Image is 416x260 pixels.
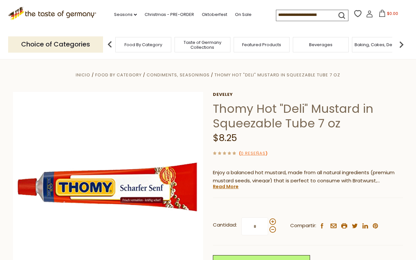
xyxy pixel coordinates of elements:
img: previous arrow [103,38,116,51]
a: Featured Products [242,42,281,47]
a: Seasons [114,11,137,18]
a: Thomy Hot "Deli" Mustard in Squeezable Tube 7 oz [214,72,340,78]
a: Food By Category [95,72,142,78]
a: Inicio [76,72,90,78]
span: $0.00 [387,11,398,16]
a: Develey [213,92,403,97]
a: On Sale [235,11,252,18]
span: $8.25 [213,132,237,144]
p: Enjoy a balanced hot mustard, made from all natural ingredients (premium mustard seeds, vinegar) ... [213,169,403,185]
a: Baking, Cakes, Desserts [355,42,405,47]
a: Read More [213,183,239,190]
input: Cantidad: [241,217,268,235]
a: Condiments, Seasonings [147,72,210,78]
button: $0.00 [374,10,402,19]
a: Food By Category [124,42,162,47]
img: next arrow [395,38,408,51]
a: 0 reseñas [241,150,266,157]
p: Choice of Categories [8,36,103,52]
a: Beverages [309,42,332,47]
a: Christmas - PRE-ORDER [145,11,194,18]
a: Oktoberfest [202,11,227,18]
span: Compartir: [290,222,316,230]
a: Taste of Germany Collections [176,40,228,50]
span: ( ) [239,150,267,156]
h1: Thomy Hot "Deli" Mustard in Squeezable Tube 7 oz [213,101,403,131]
strong: Cantidad: [213,221,237,229]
